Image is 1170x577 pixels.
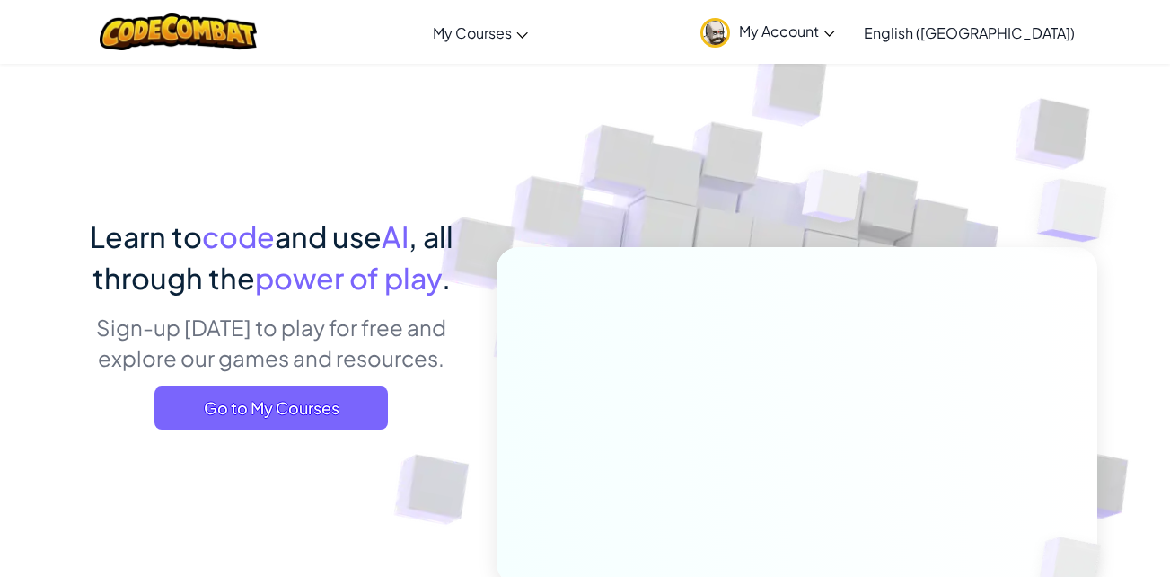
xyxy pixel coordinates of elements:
span: and use [275,218,382,254]
a: English ([GEOGRAPHIC_DATA]) [855,8,1084,57]
span: code [202,218,275,254]
span: AI [382,218,409,254]
img: avatar [700,18,730,48]
a: Go to My Courses [154,386,388,430]
span: Learn to [90,218,202,254]
img: Overlap cubes [1001,135,1157,287]
span: power of play [255,260,442,296]
span: English ([GEOGRAPHIC_DATA]) [864,23,1075,42]
a: My Courses [424,8,537,57]
p: Sign-up [DATE] to play for free and explore our games and resources. [74,312,470,373]
span: My Courses [433,23,512,42]
a: My Account [691,4,844,60]
span: My Account [739,22,835,40]
span: . [442,260,451,296]
img: Overlap cubes [768,134,897,268]
img: CodeCombat logo [100,13,257,50]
